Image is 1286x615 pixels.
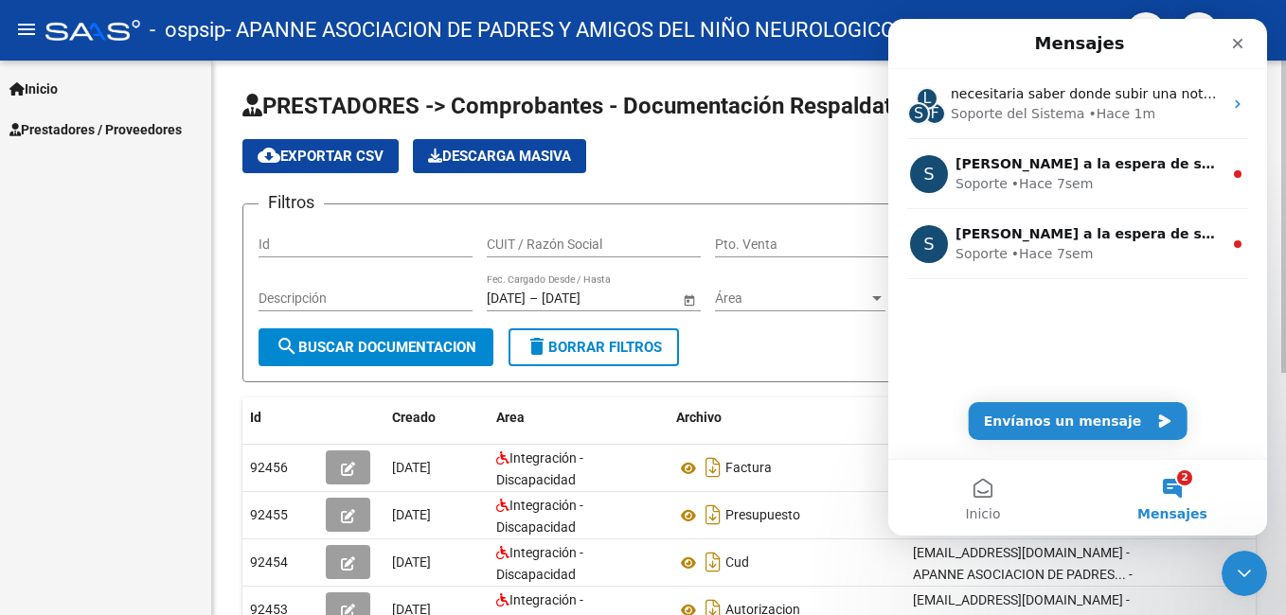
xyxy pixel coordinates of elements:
span: necesitaria saber donde subir una nota de credito [63,67,394,82]
button: Buscar Documentacion [259,328,493,366]
i: Descargar documento [701,500,725,530]
button: Borrar Filtros [509,328,679,366]
div: • Hace 1m [200,85,267,105]
span: Integración - Discapacidad [496,450,583,487]
span: - APANNE ASOCIACION DE PADRES Y AMIGOS DEL NIÑO NEUROLOGICO [225,9,895,51]
span: Prestadores / Proveedores [9,119,182,140]
datatable-header-cell: Archivo [669,397,905,438]
span: Borrar Filtros [526,339,662,356]
button: Mensajes [189,441,379,517]
span: PRESTADORES -> Comprobantes - Documentación Respaldatoria [242,93,932,119]
span: Área [715,290,868,307]
mat-icon: search [276,335,298,358]
span: Inicio [9,79,58,99]
span: 92455 [250,507,288,522]
span: Id [250,410,261,425]
span: [EMAIL_ADDRESS][DOMAIN_NAME] - APANNE ASOCIACION DE PADRES... - [913,545,1133,582]
div: Soporte del Sistema [63,85,196,105]
span: Integración - Discapacidad [496,545,583,582]
span: 92454 [250,554,288,570]
span: [DATE] [392,507,431,522]
div: Profile image for Soporte [22,206,60,244]
datatable-header-cell: Area [489,397,669,438]
i: Descargar documento [701,547,725,577]
span: 92456 [250,460,288,475]
iframe: Intercom live chat [888,19,1267,536]
datatable-header-cell: Creado [384,397,489,438]
span: Descarga Masiva [428,148,571,165]
input: Fecha inicio [487,290,526,307]
button: Exportar CSV [242,139,399,173]
div: • Hace 7sem [123,155,205,175]
span: [PERSON_NAME] a la espera de sus comentarios [67,207,428,222]
div: Soporte [67,225,119,245]
i: Descargar documento [701,452,725,483]
span: [PERSON_NAME] a la espera de sus comentarios [67,137,428,152]
span: Archivo [676,410,722,425]
span: Exportar CSV [258,148,384,165]
app-download-masive: Descarga masiva de comprobantes (adjuntos) [413,139,586,173]
span: Integración - Discapacidad [496,498,583,535]
button: Envíanos un mensaje [80,383,299,421]
input: Fecha fin [542,290,634,307]
button: Descarga Masiva [413,139,586,173]
h3: Filtros [259,189,324,216]
mat-icon: cloud_download [258,144,280,167]
span: Presupuesto [725,508,800,523]
datatable-header-cell: Id [242,397,318,438]
div: • Hace 7sem [123,225,205,245]
span: Cud [725,555,749,571]
iframe: Intercom live chat [1222,551,1267,596]
span: Mensajes [249,488,319,501]
span: [DATE] [392,554,431,570]
span: [DATE] [392,460,431,475]
mat-icon: menu [15,18,38,41]
span: Factura [725,461,772,476]
span: Inicio [77,488,112,501]
span: Buscar Documentacion [276,339,476,356]
button: Open calendar [679,290,699,309]
span: - ospsip [150,9,225,51]
span: – [529,290,538,307]
div: Profile image for Soporte [22,136,60,174]
div: Soporte [67,155,119,175]
span: Creado [392,410,436,425]
mat-icon: delete [526,335,548,358]
span: Area [496,410,525,425]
